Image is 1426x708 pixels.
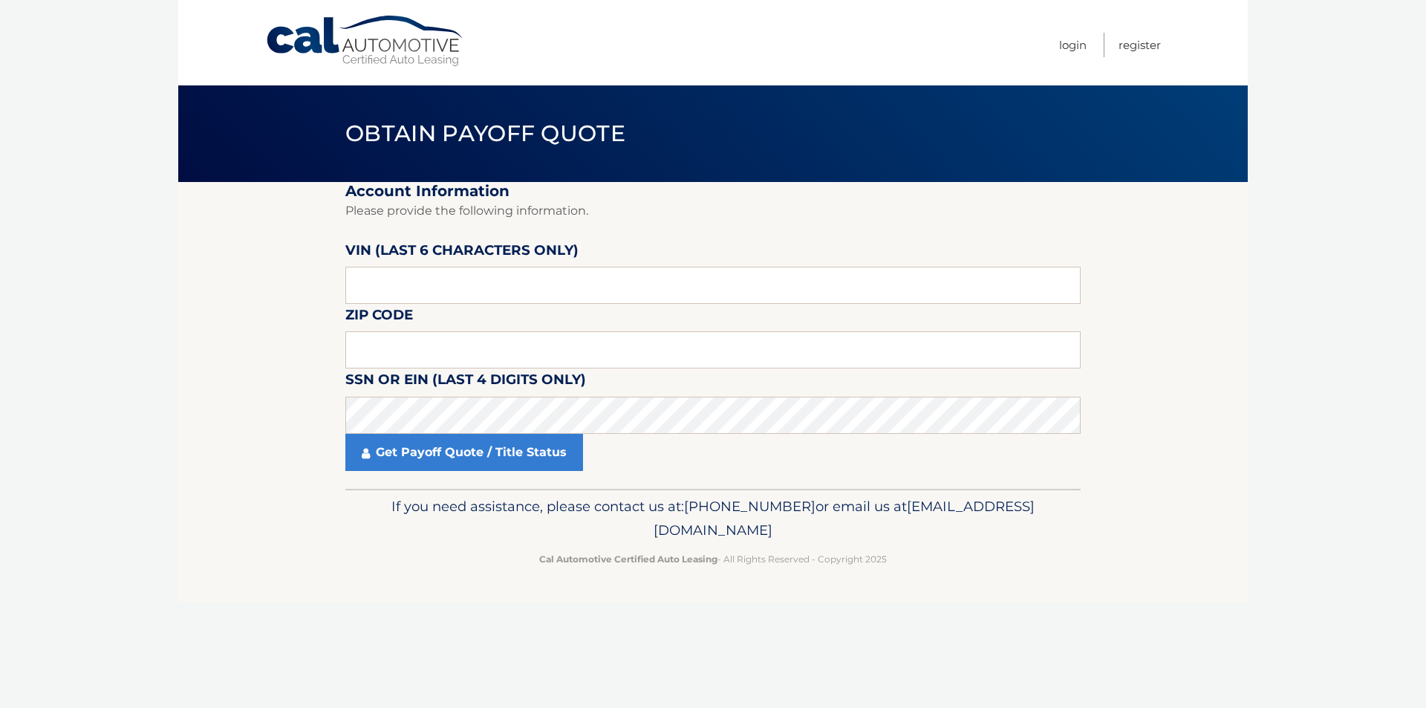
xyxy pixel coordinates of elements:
label: SSN or EIN (last 4 digits only) [345,368,586,396]
p: If you need assistance, please contact us at: or email us at [355,495,1071,542]
a: Register [1119,33,1161,57]
strong: Cal Automotive Certified Auto Leasing [539,553,717,565]
h2: Account Information [345,182,1081,201]
p: Please provide the following information. [345,201,1081,221]
a: Login [1059,33,1087,57]
a: Cal Automotive [265,15,466,68]
label: Zip Code [345,304,413,331]
span: [PHONE_NUMBER] [684,498,815,515]
a: Get Payoff Quote / Title Status [345,434,583,471]
span: Obtain Payoff Quote [345,120,625,147]
label: VIN (last 6 characters only) [345,239,579,267]
p: - All Rights Reserved - Copyright 2025 [355,551,1071,567]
